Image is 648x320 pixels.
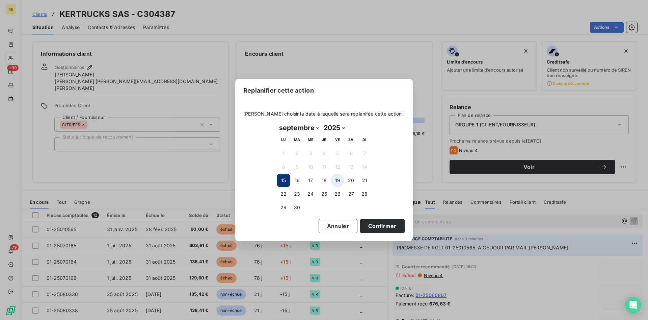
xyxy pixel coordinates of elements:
th: samedi [344,133,358,147]
div: Open Intercom Messenger [625,297,641,313]
button: 13 [344,160,358,174]
button: 17 [304,174,317,187]
button: 2 [290,147,304,160]
button: 18 [317,174,331,187]
button: 4 [317,147,331,160]
button: 19 [331,174,344,187]
button: Confirmer [360,219,405,233]
button: 11 [317,160,331,174]
th: lundi [277,133,290,147]
button: 20 [344,174,358,187]
button: 6 [344,147,358,160]
button: 14 [358,160,371,174]
button: 1 [277,147,290,160]
span: [PERSON_NAME] choisir la date à laquelle sera replanifée cette action : [243,110,405,117]
button: 12 [331,160,344,174]
button: 25 [317,187,331,201]
button: 29 [277,201,290,214]
button: 9 [290,160,304,174]
button: 3 [304,147,317,160]
button: 23 [290,187,304,201]
button: 5 [331,147,344,160]
button: 21 [358,174,371,187]
button: 28 [358,187,371,201]
span: Replanifier cette action [243,86,314,95]
button: 27 [344,187,358,201]
button: Annuler [319,219,357,233]
th: vendredi [331,133,344,147]
button: 16 [290,174,304,187]
button: 22 [277,187,290,201]
button: 15 [277,174,290,187]
button: 30 [290,201,304,214]
th: dimanche [358,133,371,147]
th: mardi [290,133,304,147]
button: 26 [331,187,344,201]
button: 7 [358,147,371,160]
th: jeudi [317,133,331,147]
button: 8 [277,160,290,174]
button: 24 [304,187,317,201]
button: 10 [304,160,317,174]
th: mercredi [304,133,317,147]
